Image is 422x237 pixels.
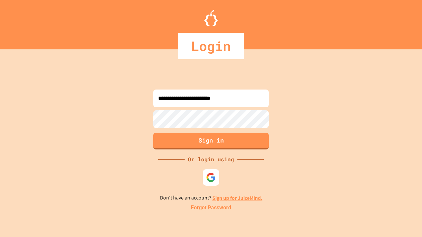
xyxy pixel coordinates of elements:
a: Sign up for JuiceMind. [212,195,262,201]
button: Sign in [153,133,269,149]
iframe: chat widget [367,182,415,210]
div: Login [178,33,244,59]
p: Don't have an account? [160,194,262,202]
iframe: chat widget [394,211,415,230]
div: Or login using [185,155,237,163]
img: google-icon.svg [206,172,216,182]
img: Logo.svg [204,10,218,26]
a: Forgot Password [191,204,231,212]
